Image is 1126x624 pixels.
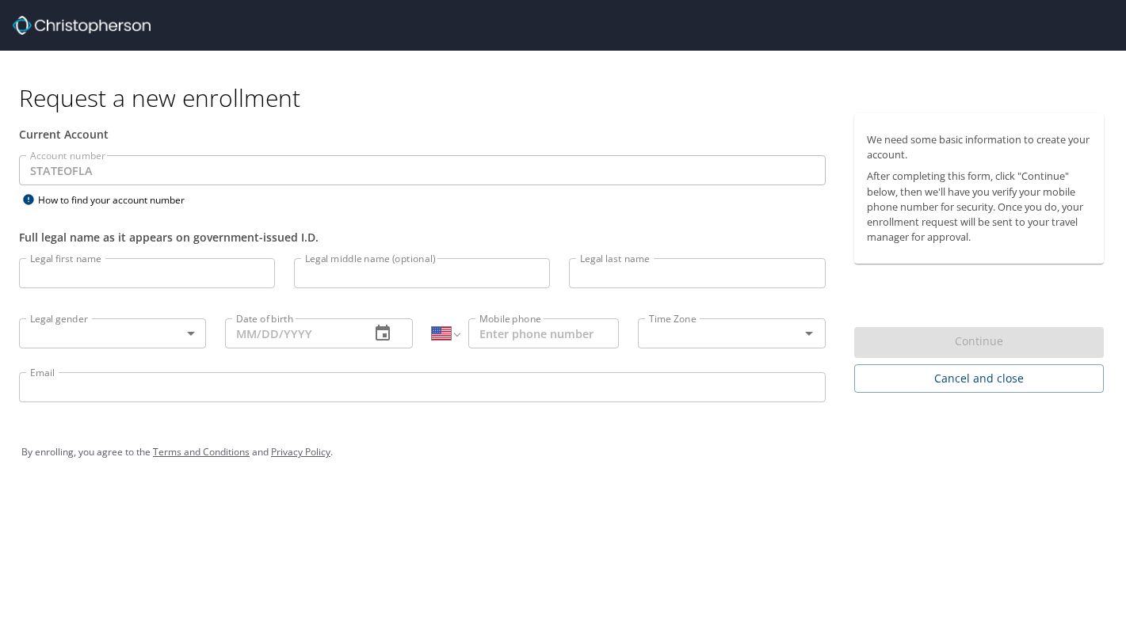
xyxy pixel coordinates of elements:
input: Enter phone number [468,318,619,348]
p: We need some basic information to create your account. [867,132,1091,162]
button: Cancel and close [854,364,1104,394]
div: Full legal name as it appears on government-issued I.D. [19,229,826,245]
div: By enrolling, you agree to the and . [21,432,1105,472]
p: After completing this form, click "Continue" below, then we'll have you verify your mobile phone ... [867,169,1091,245]
img: cbt logo [13,16,151,35]
h1: Request a new enrollment [19,82,1116,113]
span: Cancel and close [867,369,1091,389]
button: Open [798,322,820,344]
div: How to find your account number [19,190,217,210]
input: MM/DD/YYYY [225,318,357,348]
div: Current Account [19,126,826,143]
a: Terms and Conditions [153,445,250,458]
a: Privacy Policy [271,445,330,458]
div: ​ [19,318,206,348]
